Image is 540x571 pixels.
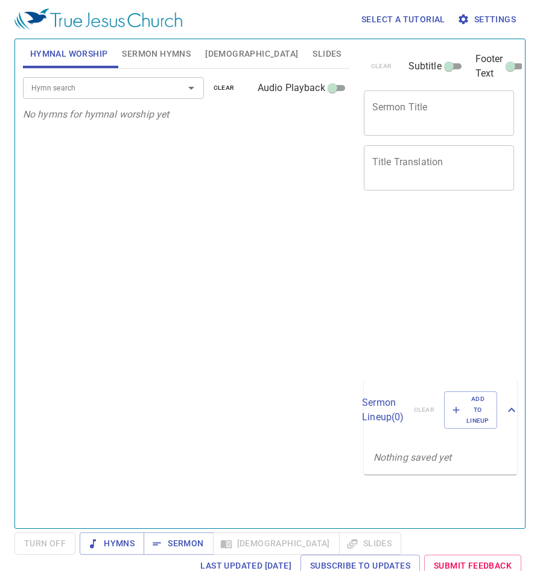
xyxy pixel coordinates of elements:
[30,46,108,62] span: Hymnal Worship
[214,83,235,93] span: clear
[258,81,325,95] span: Audio Playback
[362,396,404,424] p: Sermon Lineup ( 0 )
[80,532,144,555] button: Hymns
[313,46,341,62] span: Slides
[373,452,452,463] i: Nothing saved yet
[206,81,242,95] button: clear
[359,203,486,374] iframe: from-child
[89,536,135,551] span: Hymns
[122,46,191,62] span: Sermon Hymns
[14,8,182,30] img: True Jesus Church
[452,394,489,427] span: Add to Lineup
[205,46,298,62] span: [DEMOGRAPHIC_DATA]
[475,52,503,81] span: Footer Text
[455,8,521,31] button: Settings
[183,80,200,96] button: Open
[361,12,445,27] span: Select a tutorial
[408,59,442,74] span: Subtitle
[357,8,450,31] button: Select a tutorial
[444,391,497,429] button: Add to Lineup
[153,536,203,551] span: Sermon
[144,532,213,555] button: Sermon
[364,379,517,441] div: Sermon Lineup(0)clearAdd to Lineup
[460,12,516,27] span: Settings
[23,109,170,120] i: No hymns for hymnal worship yet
